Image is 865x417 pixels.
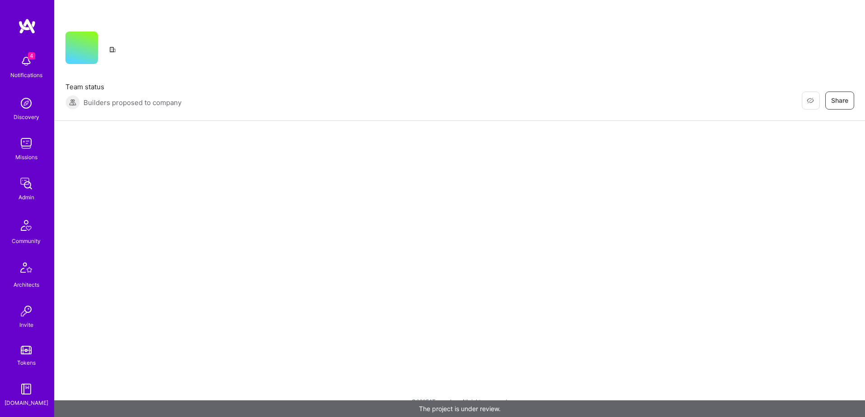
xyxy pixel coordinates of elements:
[54,400,865,417] div: The project is under review.
[17,52,35,70] img: bell
[65,82,181,92] span: Team status
[65,95,80,110] img: Builders proposed to company
[14,112,39,122] div: Discovery
[14,280,39,289] div: Architects
[17,174,35,192] img: admin teamwork
[17,94,35,112] img: discovery
[831,96,848,105] span: Share
[109,46,116,53] i: icon CompanyGray
[10,70,42,80] div: Notifications
[15,152,37,162] div: Missions
[15,258,37,280] img: Architects
[12,236,41,246] div: Community
[17,134,35,152] img: teamwork
[84,98,181,107] span: Builders proposed to company
[807,97,814,104] i: icon EyeClosed
[21,346,32,354] img: tokens
[825,92,854,110] button: Share
[19,192,34,202] div: Admin
[5,398,48,408] div: [DOMAIN_NAME]
[15,215,37,236] img: Community
[17,358,36,367] div: Tokens
[17,302,35,320] img: Invite
[18,18,36,34] img: logo
[19,320,33,330] div: Invite
[17,380,35,398] img: guide book
[28,52,35,60] span: 4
